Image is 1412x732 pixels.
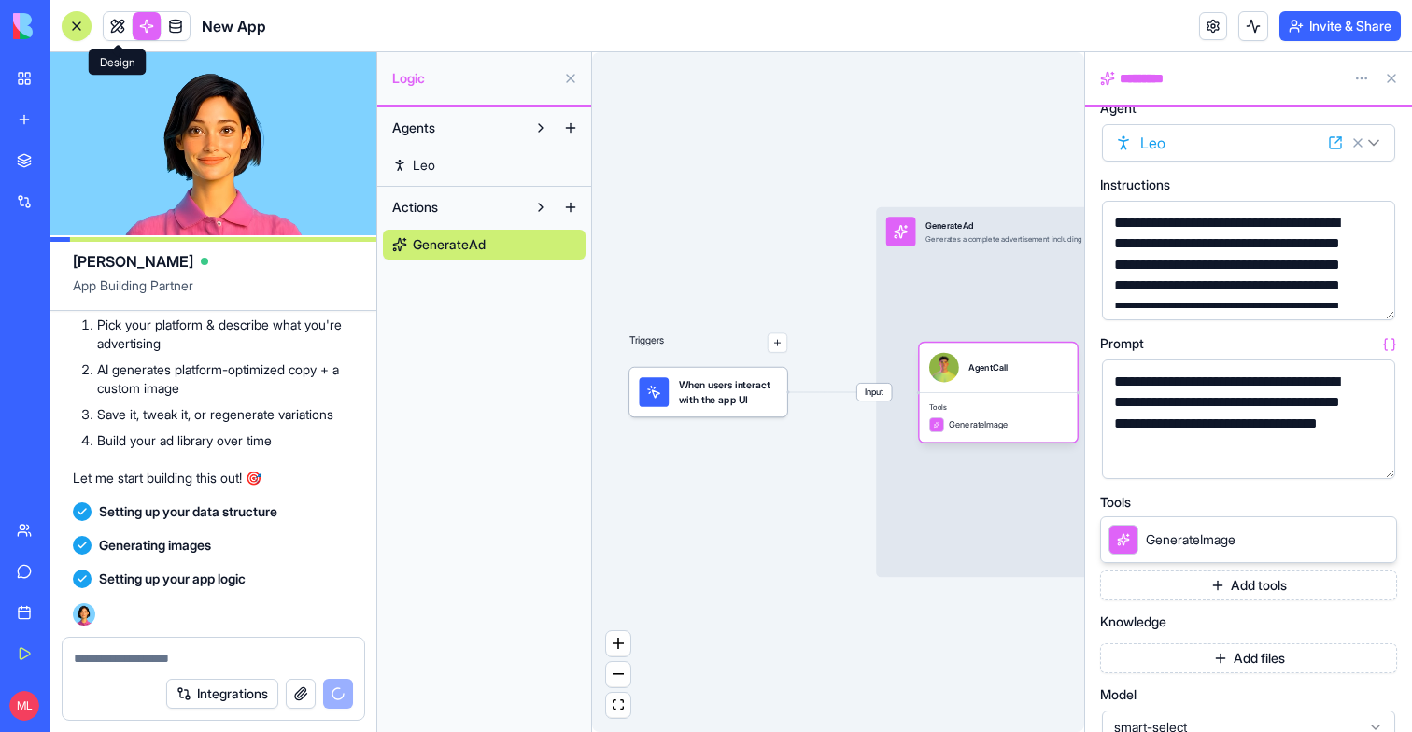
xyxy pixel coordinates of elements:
[97,316,354,353] li: Pick your platform & describe what you're advertising
[383,230,586,260] a: GenerateAd
[629,293,787,416] div: Triggers
[968,361,1008,373] div: AgentCall
[321,30,355,63] div: Close
[1100,337,1144,350] span: Prompt
[929,402,1067,413] span: Tools
[89,49,147,76] div: Design
[73,276,354,310] span: App Building Partner
[97,431,354,450] li: Build your ad library over time
[155,629,219,642] span: Messages
[124,583,248,657] button: Messages
[925,234,1295,245] div: Generates a complete advertisement including platform-optimized copy (headline, ad copy, CTA) and...
[27,344,346,378] div: Tickets
[249,583,374,657] button: Help
[202,15,266,37] span: New App
[13,13,129,39] img: logo
[606,631,630,656] button: zoom in
[1100,102,1137,115] span: Agent
[1100,688,1137,701] span: Model
[1100,570,1397,600] button: Add tools
[254,30,291,67] img: Profile image for Michal
[73,469,354,487] p: Let me start building this out! 🎯
[1100,615,1166,628] span: Knowledge
[9,691,39,721] span: ML
[392,69,556,88] span: Logic
[296,629,326,642] span: Help
[949,418,1008,430] span: GenerateImage
[27,404,346,442] button: Search for help
[392,198,438,217] span: Actions
[383,192,526,222] button: Actions
[38,457,313,476] div: FAQ
[38,414,151,433] span: Search for help
[1146,530,1235,549] span: GenerateImage
[413,235,486,254] span: GenerateAd
[629,368,787,417] div: When users interact with the app UI
[925,219,1295,232] div: GenerateAd
[37,35,60,65] img: logo
[73,250,193,273] span: [PERSON_NAME]
[97,360,354,398] li: AI generates platform-optimized copy + a custom image
[37,164,336,196] p: How can we help?
[19,220,355,291] div: Send us a messageWe'll be back online [DATE]
[38,236,312,256] div: Send us a message
[857,384,892,401] span: Input
[606,693,630,718] button: fit view
[1279,11,1401,41] button: Invite & Share
[99,536,211,555] span: Generating images
[1100,496,1131,509] span: Tools
[629,333,665,353] p: Triggers
[606,662,630,687] button: zoom out
[413,156,435,175] span: Leo
[392,119,435,137] span: Agents
[876,207,1375,577] div: InputGenerateAdGenerates a complete advertisement including platform-optimized copy (headline, ad...
[99,570,246,588] span: Setting up your app logic
[38,351,313,371] div: Tickets
[1100,178,1170,191] span: Instructions
[383,150,586,180] a: Leo
[37,133,336,164] p: Hi [PERSON_NAME]
[27,449,346,484] div: FAQ
[38,317,335,336] div: Create a ticket
[383,113,526,143] button: Agents
[679,377,778,407] span: When users interact with the app UI
[97,405,354,424] li: Save it, tweak it, or regenerate variations
[919,343,1116,442] div: AgentCallToolsGenerateImage
[1100,643,1397,673] button: Add files
[99,502,277,521] span: Setting up your data structure
[166,679,278,709] button: Integrations
[41,629,83,642] span: Home
[38,256,312,275] div: We'll be back online [DATE]
[73,603,95,626] img: Ella_00000_wcx2te.png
